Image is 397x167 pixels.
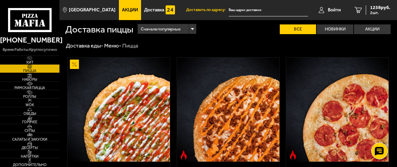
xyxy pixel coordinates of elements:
[68,58,170,162] a: АкционныйАль-Шам 25 см (толстое с сыром)
[288,150,298,160] img: Острое блюдо
[104,42,121,49] a: Меню-
[286,58,389,162] img: Пепперони Пиканто 25 см (толстое с сыром)
[69,8,116,12] span: [GEOGRAPHIC_DATA]
[354,24,391,34] label: Акции
[122,42,138,50] div: Пицца
[122,8,138,12] span: Акции
[317,24,353,34] label: Новинки
[66,42,103,49] a: Доставка еды-
[68,58,170,162] img: Аль-Шам 25 см (толстое с сыром)
[177,58,279,162] a: Острое блюдоБиф чили 25 см (толстое с сыром)
[328,8,341,12] span: Войти
[179,150,188,160] img: Острое блюдо
[286,58,389,162] a: Острое блюдоПепперони Пиканто 25 см (толстое с сыром)
[144,8,164,12] span: Доставка
[70,60,79,69] img: Акционный
[229,4,308,16] input: Ваш адрес доставки
[370,11,390,15] span: 2 шт.
[141,23,181,35] span: Сначала популярные
[166,5,175,15] img: 15daf4d41897b9f0e9f617042186c801.svg
[177,58,279,162] img: Биф чили 25 см (толстое с сыром)
[65,25,133,34] h1: Доставка пиццы
[186,8,229,12] span: Доставить по адресу:
[280,24,316,34] label: Все
[370,5,390,10] span: 1258 руб.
